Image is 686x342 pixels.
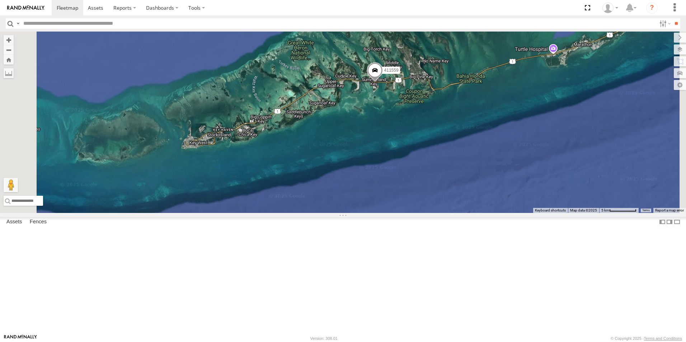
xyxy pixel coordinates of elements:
label: Dock Summary Table to the Right [666,217,673,227]
label: Measure [4,68,14,78]
label: Assets [3,217,25,227]
label: Map Settings [674,80,686,90]
label: Search Filter Options [657,18,672,29]
div: Version: 308.01 [310,336,338,341]
span: 5 km [601,208,609,212]
button: Keyboard shortcuts [535,208,566,213]
button: Zoom Home [4,55,14,65]
a: Terms (opens in new tab) [642,209,650,212]
div: © Copyright 2025 - [611,336,682,341]
div: Chino Castillo [600,3,621,13]
i: ? [646,2,658,14]
label: Fences [26,217,50,227]
label: Hide Summary Table [673,217,681,227]
button: Drag Pegman onto the map to open Street View [4,178,18,192]
button: Map Scale: 5 km per 72 pixels [599,208,639,213]
img: rand-logo.svg [7,5,44,10]
a: Terms and Conditions [644,336,682,341]
label: Dock Summary Table to the Left [659,217,666,227]
span: 411559 [384,68,399,73]
label: Search Query [15,18,21,29]
a: Visit our Website [4,335,37,342]
span: Map data ©2025 [570,208,597,212]
button: Zoom out [4,45,14,55]
a: Report a map error [655,208,684,212]
button: Zoom in [4,35,14,45]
